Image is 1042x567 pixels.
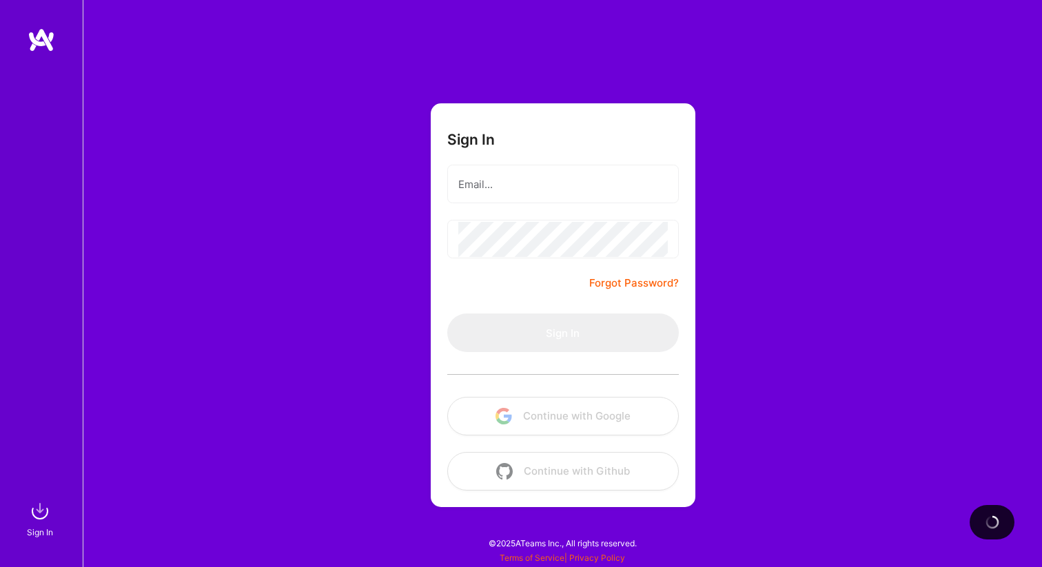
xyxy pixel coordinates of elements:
[447,131,495,148] h3: Sign In
[458,167,668,202] input: Email...
[589,275,679,291] a: Forgot Password?
[83,526,1042,560] div: © 2025 ATeams Inc., All rights reserved.
[500,553,564,563] a: Terms of Service
[447,313,679,352] button: Sign In
[496,463,513,480] img: icon
[496,408,512,424] img: icon
[447,397,679,435] button: Continue with Google
[500,553,625,563] span: |
[569,553,625,563] a: Privacy Policy
[26,497,54,525] img: sign in
[29,497,54,539] a: sign inSign In
[983,513,1002,532] img: loading
[447,452,679,491] button: Continue with Github
[27,525,53,539] div: Sign In
[28,28,55,52] img: logo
